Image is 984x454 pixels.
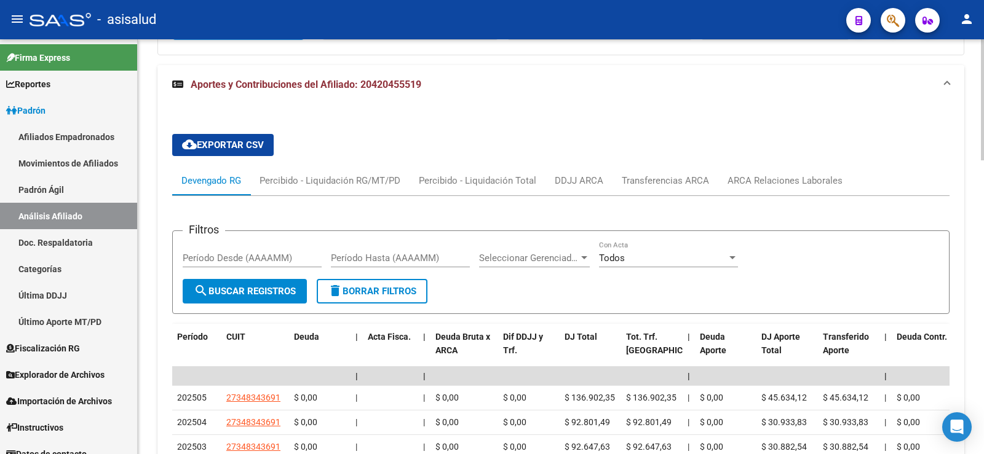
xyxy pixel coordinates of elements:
button: Exportar CSV [172,134,274,156]
span: DJ Total [565,332,597,342]
span: $ 0,00 [700,417,723,427]
span: $ 92.647,63 [626,442,672,452]
span: | [688,417,689,427]
div: Open Intercom Messenger [942,412,972,442]
span: Transferido Aporte [823,332,869,356]
span: Aportes y Contribuciones del Afiliado: 20420455519 [191,79,421,90]
span: Deuda Bruta x ARCA [435,332,490,356]
span: | [423,393,425,402]
span: | [423,442,425,452]
datatable-header-cell: Deuda Bruta x ARCA [430,324,498,378]
datatable-header-cell: | [879,324,892,378]
span: $ 0,00 [294,442,317,452]
span: Exportar CSV [182,139,264,151]
span: $ 30.882,54 [761,442,807,452]
div: Percibido - Liquidación Total [419,174,536,187]
span: $ 0,00 [435,442,459,452]
span: $ 0,00 [435,417,459,427]
span: | [688,393,689,402]
span: $ 0,00 [294,393,317,402]
mat-icon: search [194,283,208,298]
span: $ 0,00 [435,393,459,402]
span: Dif DDJJ y Trf. [503,332,543,356]
datatable-header-cell: | [351,324,363,378]
datatable-header-cell: Deuda Aporte [695,324,756,378]
span: $ 0,00 [897,442,920,452]
span: $ 92.647,63 [565,442,610,452]
span: Deuda Contr. [897,332,947,342]
span: | [884,417,886,427]
datatable-header-cell: | [418,324,430,378]
span: Instructivos [6,421,63,434]
span: | [423,332,426,342]
span: $ 92.801,49 [565,417,610,427]
span: Seleccionar Gerenciador [479,252,579,264]
span: Borrar Filtros [328,286,416,297]
datatable-header-cell: Acta Fisca. [363,324,418,378]
span: | [884,332,887,342]
datatable-header-cell: | [683,324,695,378]
datatable-header-cell: DJ Total [560,324,621,378]
datatable-header-cell: Transferido Aporte [818,324,879,378]
span: | [688,371,690,381]
span: | [884,393,886,402]
datatable-header-cell: Deuda [289,324,351,378]
span: 202504 [177,417,207,427]
span: DJ Aporte Total [761,332,800,356]
mat-expansion-panel-header: Aportes y Contribuciones del Afiliado: 20420455519 [157,65,964,104]
datatable-header-cell: Período [172,324,221,378]
span: - asisalud [97,6,156,33]
span: 202503 [177,442,207,452]
span: Explorador de Archivos [6,368,105,382]
span: | [688,442,689,452]
span: 202505 [177,393,207,402]
span: Deuda [294,332,319,342]
span: Acta Fisca. [368,332,411,342]
div: Percibido - Liquidación RG/MT/PD [260,174,400,187]
span: $ 136.902,35 [626,393,676,402]
span: 27348343691 [226,442,280,452]
span: $ 0,00 [503,442,526,452]
datatable-header-cell: Deuda Contr. [892,324,953,378]
datatable-header-cell: DJ Aporte Total [756,324,818,378]
span: $ 30.882,54 [823,442,868,452]
button: Buscar Registros [183,279,307,303]
span: $ 136.902,35 [565,393,615,402]
span: Todos [599,252,625,264]
span: | [423,417,425,427]
span: Deuda Aporte [700,332,726,356]
mat-icon: delete [328,283,343,298]
span: $ 45.634,12 [823,393,868,402]
span: $ 0,00 [897,393,920,402]
mat-icon: cloud_download [182,137,197,152]
span: $ 0,00 [503,417,526,427]
datatable-header-cell: Tot. Trf. Bruto [621,324,683,378]
span: | [355,371,358,381]
span: Importación de Archivos [6,394,112,408]
span: $ 0,00 [897,417,920,427]
span: | [355,442,357,452]
h3: Filtros [183,221,225,238]
datatable-header-cell: CUIT [221,324,289,378]
span: $ 30.933,83 [761,417,807,427]
span: Padrón [6,104,46,117]
span: Buscar Registros [194,286,296,297]
span: | [355,417,357,427]
div: DDJJ ARCA [555,174,603,187]
span: $ 92.801,49 [626,417,672,427]
span: Tot. Trf. [GEOGRAPHIC_DATA] [626,332,710,356]
span: $ 0,00 [700,442,723,452]
div: Devengado RG [181,174,241,187]
span: $ 0,00 [503,393,526,402]
mat-icon: menu [10,12,25,26]
span: CUIT [226,332,245,342]
span: | [884,371,887,381]
span: 27348343691 [226,417,280,427]
button: Borrar Filtros [317,279,427,303]
datatable-header-cell: Dif DDJJ y Trf. [498,324,560,378]
span: | [884,442,886,452]
span: Firma Express [6,51,70,65]
span: Fiscalización RG [6,342,80,355]
span: | [355,393,357,402]
div: Transferencias ARCA [622,174,709,187]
